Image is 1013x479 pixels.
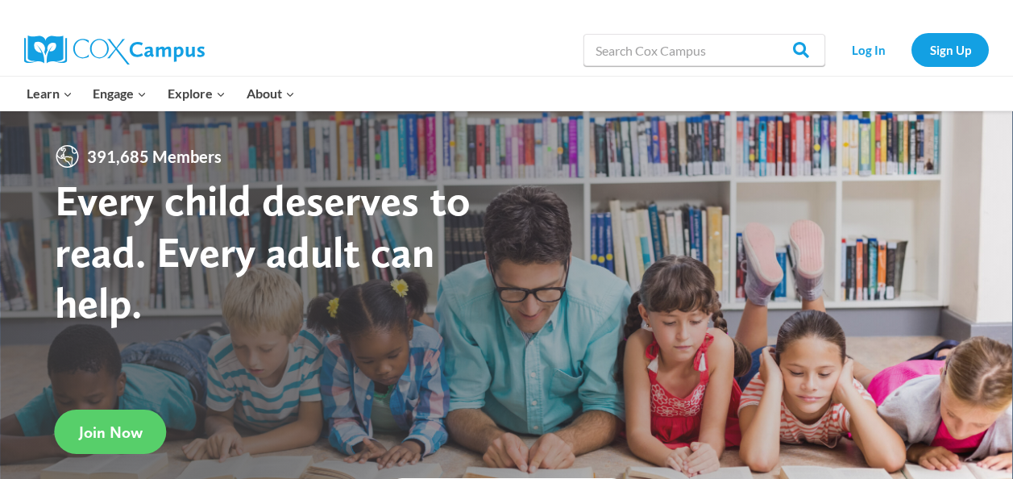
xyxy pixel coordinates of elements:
[168,83,226,104] span: Explore
[55,174,471,328] strong: Every child deserves to read. Every adult can help.
[247,83,295,104] span: About
[24,35,205,65] img: Cox Campus
[833,33,903,66] a: Log In
[27,83,73,104] span: Learn
[93,83,147,104] span: Engage
[583,34,825,66] input: Search Cox Campus
[55,410,167,454] a: Join Now
[79,423,143,442] span: Join Now
[16,77,305,110] nav: Primary Navigation
[911,33,989,66] a: Sign Up
[833,33,989,66] nav: Secondary Navigation
[81,144,228,169] span: 391,685 Members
